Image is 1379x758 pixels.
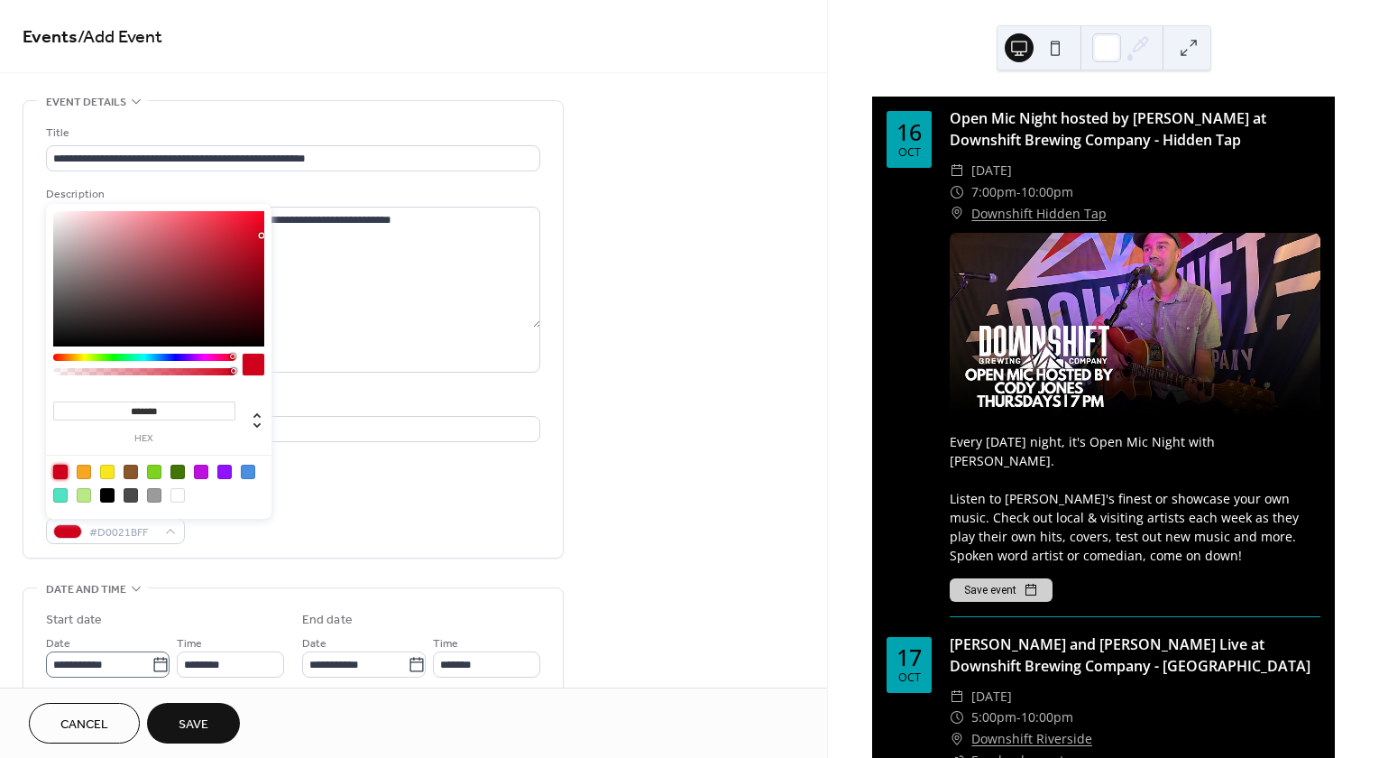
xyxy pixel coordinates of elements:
div: End date [302,611,353,630]
span: #D0021BFF [89,523,156,542]
a: Downshift Hidden Tap [971,203,1107,225]
div: #F5A623 [77,465,91,479]
a: Events [23,20,78,55]
span: - [1016,707,1021,728]
div: #F8E71C [100,465,115,479]
span: Save [179,716,208,735]
span: 7:00pm [971,181,1016,203]
span: 5:00pm [971,707,1016,728]
label: hex [53,434,235,444]
span: Cancel [60,716,108,735]
div: #4A4A4A [124,488,138,503]
div: #FFFFFF [170,488,185,503]
a: [PERSON_NAME] and [PERSON_NAME] Live at Downshift Brewing Company - [GEOGRAPHIC_DATA] [950,634,1310,676]
span: [DATE] [971,160,1012,181]
div: ​ [950,203,964,225]
div: ​ [950,707,964,728]
div: #D0021B [53,465,68,479]
span: Time [177,634,202,653]
div: 17 [896,646,922,669]
span: Time [433,634,458,653]
div: #7ED321 [147,465,161,479]
div: Description [46,185,537,204]
div: ​ [950,728,964,750]
span: 10:00pm [1021,181,1073,203]
span: [DATE] [971,686,1012,707]
div: Oct [898,672,921,684]
span: / Add Event [78,20,162,55]
div: Oct [898,147,921,159]
div: ​ [950,181,964,203]
div: 16 [896,121,922,143]
span: Event details [46,93,126,112]
button: Save [147,703,240,744]
div: Location [46,394,537,413]
div: Open Mic Night hosted by [PERSON_NAME] at Downshift Brewing Company - Hidden Tap [950,107,1320,151]
div: #B8E986 [77,488,91,503]
span: 10:00pm [1021,707,1073,728]
div: #8B572A [124,465,138,479]
div: #4A90E2 [241,465,255,479]
span: Date [46,634,70,653]
div: #9B9B9B [147,488,161,503]
button: Cancel [29,703,140,744]
div: #BD10E0 [194,465,208,479]
div: #417505 [170,465,185,479]
a: Downshift Riverside [971,728,1092,750]
div: Title [46,124,537,143]
div: #50E3C2 [53,488,68,503]
div: #000000 [100,488,115,503]
div: Every [DATE] night, it's Open Mic Night with [PERSON_NAME]. Listen to [PERSON_NAME]'s finest or s... [950,432,1320,565]
div: ​ [950,686,964,707]
div: ​ [950,160,964,181]
span: Date and time [46,580,126,599]
div: #9013FE [217,465,232,479]
div: Start date [46,611,102,630]
span: Date [302,634,326,653]
button: Save event [950,578,1053,602]
span: - [1016,181,1021,203]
